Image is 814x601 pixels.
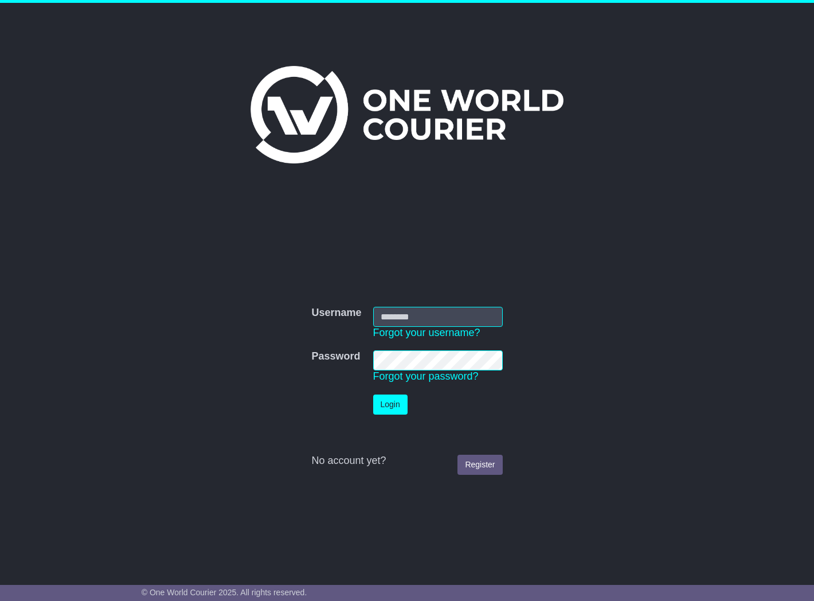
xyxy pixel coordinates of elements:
[251,66,563,163] img: One World
[311,455,502,467] div: No account yet?
[311,350,360,363] label: Password
[373,327,480,338] a: Forgot your username?
[457,455,502,475] a: Register
[373,395,408,415] button: Login
[142,588,307,597] span: © One World Courier 2025. All rights reserved.
[311,307,361,319] label: Username
[373,370,479,382] a: Forgot your password?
